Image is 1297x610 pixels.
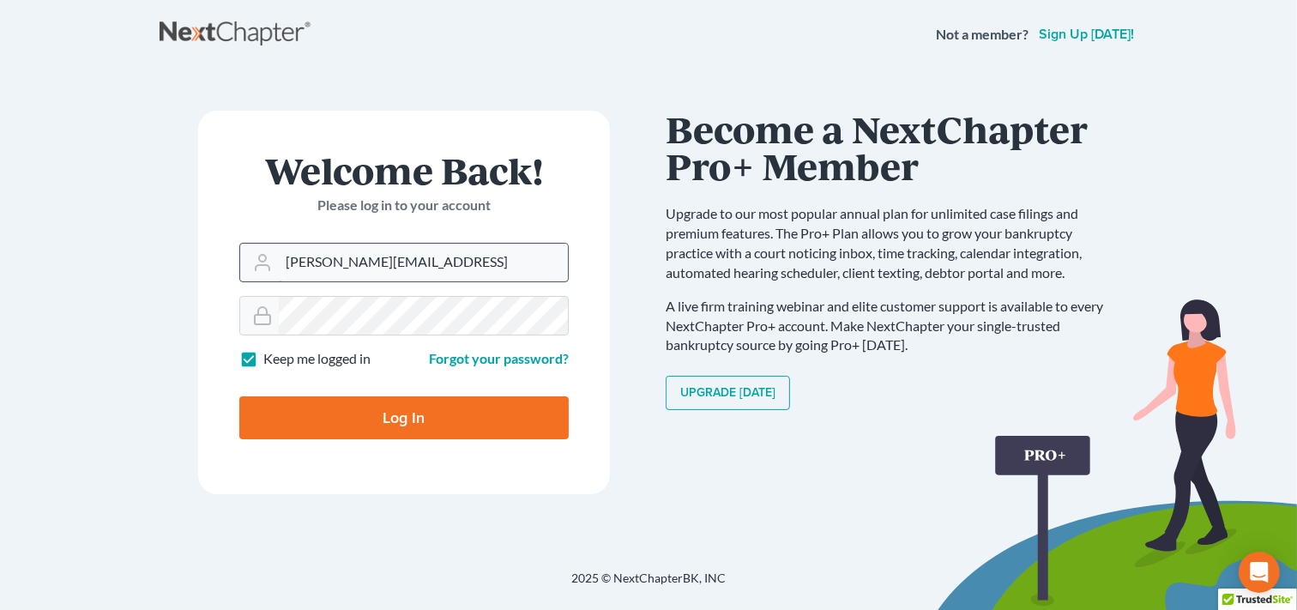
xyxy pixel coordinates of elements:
[666,204,1120,282] p: Upgrade to our most popular annual plan for unlimited case filings and premium features. The Pro+...
[239,396,569,439] input: Log In
[239,152,569,189] h1: Welcome Back!
[1239,552,1280,593] div: Open Intercom Messenger
[666,376,790,410] a: Upgrade [DATE]
[429,350,569,366] a: Forgot your password?
[1035,27,1137,41] a: Sign up [DATE]!
[239,196,569,215] p: Please log in to your account
[666,111,1120,184] h1: Become a NextChapter Pro+ Member
[936,25,1029,45] strong: Not a member?
[263,349,371,369] label: Keep me logged in
[279,244,568,281] input: Email Address
[160,570,1137,601] div: 2025 © NextChapterBK, INC
[666,297,1120,356] p: A live firm training webinar and elite customer support is available to every NextChapter Pro+ ac...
